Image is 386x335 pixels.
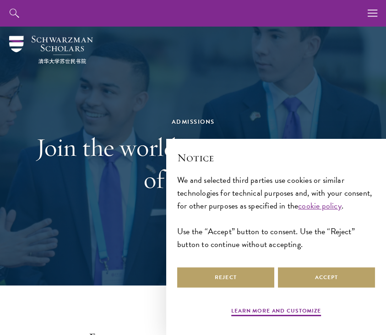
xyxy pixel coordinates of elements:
img: Schwarzman Scholars [9,36,93,64]
button: Reject [177,267,274,288]
h1: Join the world's next generation of leaders. [35,131,351,195]
h2: Notice [177,150,375,165]
button: Learn more and customize [231,307,321,318]
div: Admissions [35,117,351,127]
a: cookie policy [298,199,341,212]
div: We and selected third parties use cookies or similar technologies for technical purposes and, wit... [177,174,375,251]
button: Accept [278,267,375,288]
